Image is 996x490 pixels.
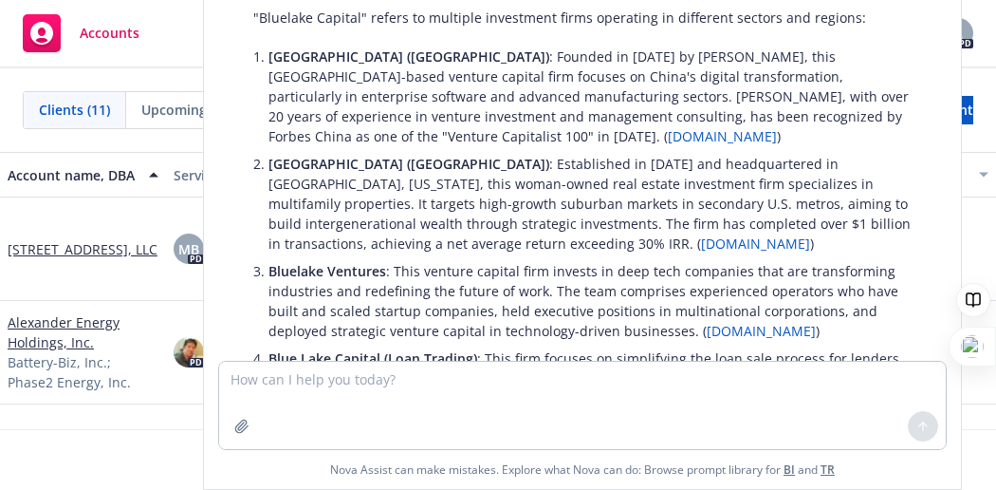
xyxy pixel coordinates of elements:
[268,47,912,146] p: : Founded in [DATE] by [PERSON_NAME], this [GEOGRAPHIC_DATA]-based venture capital firm focuses o...
[39,100,110,120] span: Clients (11)
[668,127,777,145] a: [DOMAIN_NAME]
[784,462,795,478] a: BI
[178,239,199,259] span: MB
[268,154,912,254] p: : Established in [DATE] and headquartered in [GEOGRAPHIC_DATA], [US_STATE], this woman-owned real...
[701,235,810,253] a: [DOMAIN_NAME]
[268,262,386,280] span: Bluelake Ventures
[80,26,139,41] span: Accounts
[212,450,953,489] span: Nova Assist can make mistakes. Explore what Nova can do: Browse prompt library for and
[174,337,204,367] img: photo
[268,261,912,341] p: : This venture capital firm invests in deep tech companies that are transforming industries and r...
[253,8,912,28] p: "Bluelake Capital" refers to multiple investment firms operating in different sectors and regions:
[707,322,816,340] a: [DOMAIN_NAME]
[174,165,324,185] div: Service team
[166,152,332,198] button: Service team
[8,239,157,259] a: [STREET_ADDRESS], LLC
[268,155,549,173] span: [GEOGRAPHIC_DATA] ([GEOGRAPHIC_DATA])
[15,7,147,60] a: Accounts
[268,349,477,367] span: Blue Lake Capital (Loan Trading)
[8,352,158,392] span: Battery-Biz, Inc.; Phase2 Energy, Inc.
[8,165,138,185] div: Account name, DBA
[268,349,912,428] p: : This firm focuses on simplifying the loan sale process for lenders, offering programs such as F...
[821,462,835,478] a: TR
[141,100,287,120] span: Upcoming renewals (5)
[8,312,158,352] a: Alexander Energy Holdings, Inc.
[268,47,549,66] span: [GEOGRAPHIC_DATA] ([GEOGRAPHIC_DATA])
